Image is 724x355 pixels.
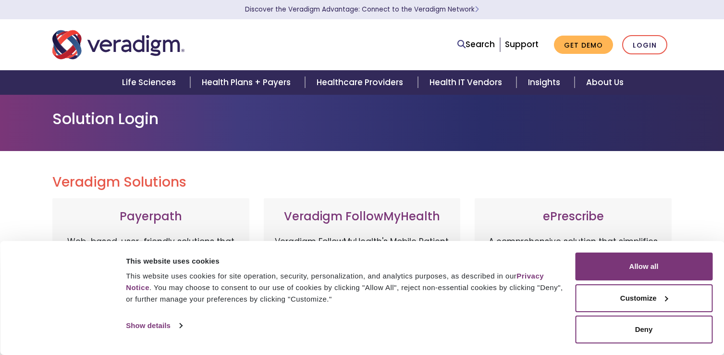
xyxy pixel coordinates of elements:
button: Customize [575,284,712,312]
a: Health IT Vendors [418,70,516,95]
p: Web-based, user-friendly solutions that help providers and practice administrators enhance revenu... [62,235,240,336]
a: Support [505,38,539,50]
a: Healthcare Providers [305,70,417,95]
span: Learn More [475,5,479,14]
a: Get Demo [554,36,613,54]
button: Deny [575,316,712,343]
a: About Us [575,70,635,95]
h3: Payerpath [62,210,240,224]
a: Show details [126,318,182,333]
a: Discover the Veradigm Advantage: Connect to the Veradigm NetworkLearn More [245,5,479,14]
a: Search [457,38,495,51]
a: Insights [516,70,575,95]
h3: Veradigm FollowMyHealth [273,210,451,224]
h3: ePrescribe [484,210,662,224]
a: Health Plans + Payers [190,70,305,95]
div: This website uses cookies for site operation, security, personalization, and analytics purposes, ... [126,270,564,305]
h2: Veradigm Solutions [52,174,672,190]
a: Life Sciences [110,70,190,95]
button: Allow all [575,253,712,280]
h1: Solution Login [52,110,672,128]
div: This website uses cookies [126,255,564,267]
a: Login [622,35,667,55]
p: Veradigm FollowMyHealth's Mobile Patient Experience enhances patient access via mobile devices, o... [273,235,451,327]
img: Veradigm logo [52,29,184,61]
p: A comprehensive solution that simplifies prescribing for healthcare providers with features like ... [484,235,662,336]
